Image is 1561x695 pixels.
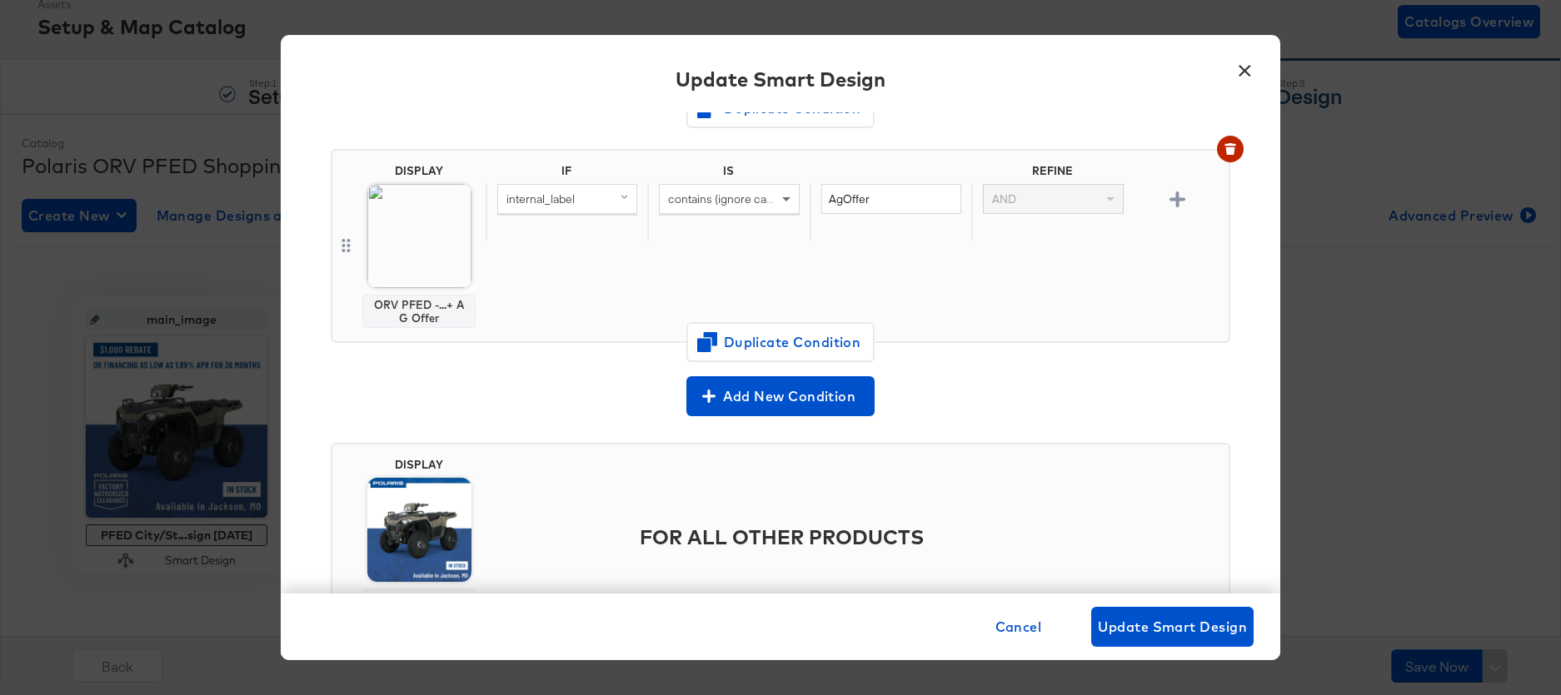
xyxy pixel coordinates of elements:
div: ORV PFED -...+ AG Offer [370,298,468,325]
span: Cancel [995,615,1042,638]
div: DISPLAY [395,458,443,471]
span: internal_label [506,191,575,206]
span: Duplicate Condition [700,97,861,120]
span: Duplicate Condition [700,330,861,354]
button: Add New Condition [686,376,875,416]
span: contains (ignore case) [668,191,782,206]
span: Update Smart Design [1098,615,1247,638]
span: Add New Condition [693,385,868,408]
div: IF [486,164,647,184]
div: REFINE [971,164,1133,184]
div: Update Smart Design [676,65,885,93]
button: Update Smart Design [1091,607,1254,647]
div: IS [647,164,809,184]
input: Enter value [821,184,961,215]
button: × [1229,52,1259,82]
span: AND [992,191,1016,206]
button: Cancel [989,607,1049,647]
button: Duplicate Condition [686,88,875,128]
div: ORV PFED -...wflake fix [370,592,468,618]
div: DISPLAY [395,164,443,177]
img: 0JU-yA0Qf9rTTXJQ6BwaQw.jpg [367,478,471,582]
img: l_artefacts:NoImage%2Ch_350%2Cw_141 [367,184,471,288]
div: FOR ALL OTHER PRODUCTS [486,498,1222,576]
button: Duplicate Condition [686,322,875,362]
